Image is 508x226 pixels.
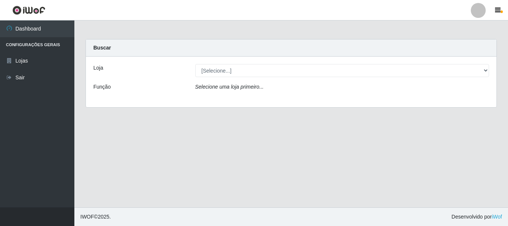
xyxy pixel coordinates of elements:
span: IWOF [80,214,94,220]
label: Loja [93,64,103,72]
strong: Buscar [93,45,111,51]
span: © 2025 . [80,213,111,221]
a: iWof [492,214,502,220]
img: CoreUI Logo [12,6,45,15]
label: Função [93,83,111,91]
span: Desenvolvido por [451,213,502,221]
i: Selecione uma loja primeiro... [195,84,264,90]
